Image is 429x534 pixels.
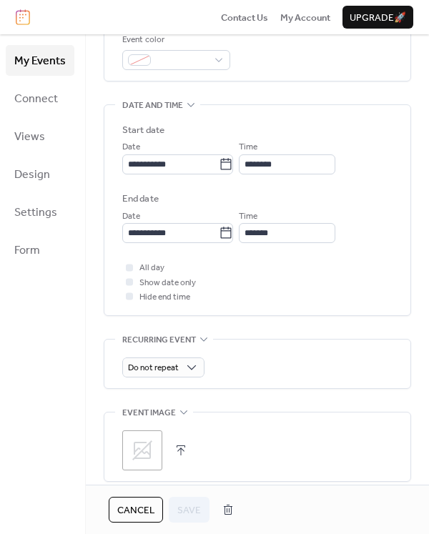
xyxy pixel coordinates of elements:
span: Date and time [122,99,183,113]
a: Connect [6,83,74,114]
span: Do not repeat [128,360,179,376]
span: Connect [14,88,58,110]
div: Event color [122,33,227,47]
span: Design [14,164,50,186]
button: Cancel [109,497,163,523]
span: Settings [14,202,57,224]
a: Design [6,159,74,189]
span: Date [122,209,140,224]
div: Start date [122,123,164,137]
span: My Events [14,50,66,72]
a: Settings [6,197,74,227]
span: Show date only [139,276,196,290]
a: Contact Us [221,10,268,24]
a: My Account [280,10,330,24]
span: Hide end time [139,290,190,305]
span: Time [239,209,257,224]
button: Upgrade🚀 [342,6,413,29]
a: My Events [6,45,74,76]
a: Views [6,121,74,152]
span: Event image [122,406,176,420]
span: Recurring event [122,332,196,347]
div: End date [122,192,159,206]
a: Form [6,234,74,265]
div: ; [122,430,162,470]
span: My Account [280,11,330,25]
span: All day [139,261,164,275]
img: logo [16,9,30,25]
span: Contact Us [221,11,268,25]
span: Date [122,140,140,154]
span: Upgrade 🚀 [350,11,406,25]
span: Views [14,126,45,148]
span: Time [239,140,257,154]
span: Form [14,239,40,262]
span: Cancel [117,503,154,518]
